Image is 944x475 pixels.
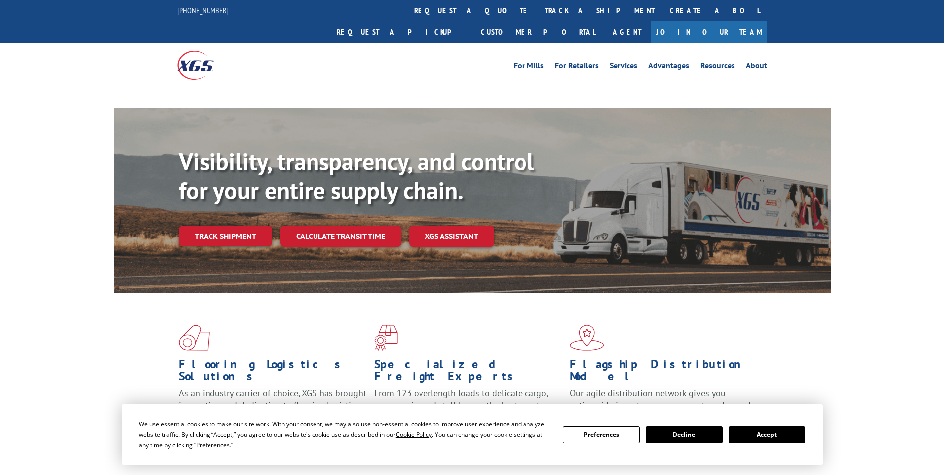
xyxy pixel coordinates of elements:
a: Join Our Team [651,21,767,43]
a: Services [610,62,637,73]
a: For Mills [514,62,544,73]
img: xgs-icon-flagship-distribution-model-red [570,325,604,351]
a: For Retailers [555,62,599,73]
button: Preferences [563,426,639,443]
a: Resources [700,62,735,73]
span: Cookie Policy [396,430,432,439]
a: Request a pickup [329,21,473,43]
h1: Specialized Freight Experts [374,358,562,387]
img: xgs-icon-total-supply-chain-intelligence-red [179,325,210,351]
button: Decline [646,426,723,443]
a: Calculate transit time [280,226,401,247]
div: We use essential cookies to make our site work. With your consent, we may also use non-essential ... [139,419,551,450]
a: Agent [603,21,651,43]
span: Our agile distribution network gives you nationwide inventory management on demand. [570,387,753,411]
a: Track shipment [179,226,272,246]
a: Customer Portal [473,21,603,43]
p: From 123 overlength loads to delicate cargo, our experienced staff knows the best way to move you... [374,387,562,432]
a: About [746,62,767,73]
button: Accept [729,426,805,443]
a: [PHONE_NUMBER] [177,5,229,15]
span: Preferences [196,441,230,449]
a: XGS ASSISTANT [409,226,494,247]
span: As an industry carrier of choice, XGS has brought innovation and dedication to flooring logistics... [179,387,366,423]
b: Visibility, transparency, and control for your entire supply chain. [179,146,534,206]
h1: Flooring Logistics Solutions [179,358,367,387]
h1: Flagship Distribution Model [570,358,758,387]
img: xgs-icon-focused-on-flooring-red [374,325,398,351]
a: Advantages [648,62,689,73]
div: Cookie Consent Prompt [122,404,823,465]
